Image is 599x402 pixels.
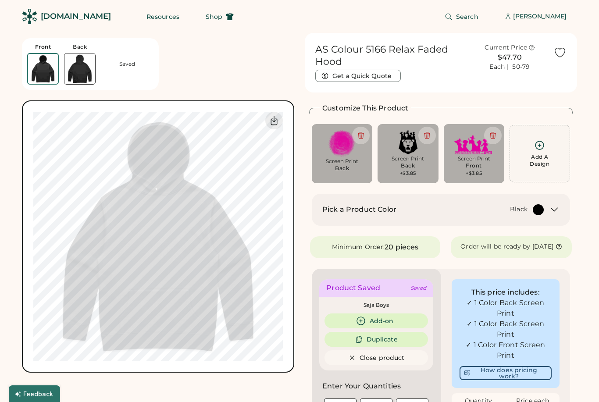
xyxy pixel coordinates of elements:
div: Product Saved [326,283,380,293]
button: Delete this decoration. [352,127,370,144]
h2: Enter Your Quantities [322,381,401,391]
div: Black [510,205,528,214]
button: Add-on [324,313,428,328]
div: $47.70 [471,52,548,63]
button: Get a Quick Quote [315,70,401,82]
h1: AS Colour 5166 Relax Faded Hood [315,43,466,68]
div: Back [335,165,349,172]
img: AS Colour 5166 Black Front Thumbnail [28,54,58,84]
div: [DATE] [532,242,554,251]
div: Screen Print [384,155,432,162]
div: [PERSON_NAME] [513,12,567,21]
div: +$3.85 [466,170,482,177]
div: Each | 50-79 [489,63,530,71]
div: Saved [410,285,426,292]
div: [DOMAIN_NAME] [41,11,111,22]
button: Shop [195,8,244,25]
h2: Customize This Product [322,103,408,114]
div: Front [466,162,482,169]
iframe: Front Chat [557,363,595,400]
div: Back [401,162,415,169]
div: Saja Boys [324,302,428,308]
button: Delete this decoration. [484,127,502,144]
button: How does pricing work? [460,366,552,380]
div: 20 pieces [385,242,418,253]
div: Minimum Order: [332,243,385,252]
div: Download Front Mockup [265,112,283,129]
img: AS Colour 5166 Black Back Thumbnail [64,53,95,84]
span: Shop [206,14,222,20]
button: Resources [136,8,190,25]
div: Back [73,43,87,50]
img: Rendered Logo - Screens [22,9,37,24]
h2: Pick a Product Color [322,204,396,215]
div: Front [35,43,51,50]
div: Saved [119,60,135,68]
div: Screen Print [450,155,498,162]
img: Title.png [450,130,498,154]
button: Search [434,8,489,25]
img: Saja crown pink.png [384,130,432,154]
button: Duplicate [324,332,428,347]
button: Close product [324,350,428,365]
div: This price includes: [460,287,552,298]
div: Screen Print [318,158,366,165]
span: Search [456,14,478,20]
div: Add A Design [530,153,549,167]
img: Lyrics.png [318,130,366,157]
div: Order will be ready by [460,242,531,251]
div: +$3.85 [400,170,416,177]
button: Delete this decoration. [418,127,436,144]
div: ✓ 1 Color Back Screen Print ✓ 1 Color Back Screen Print ✓ 1 Color Front Screen Print [460,298,552,361]
div: Current Price [485,43,527,52]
